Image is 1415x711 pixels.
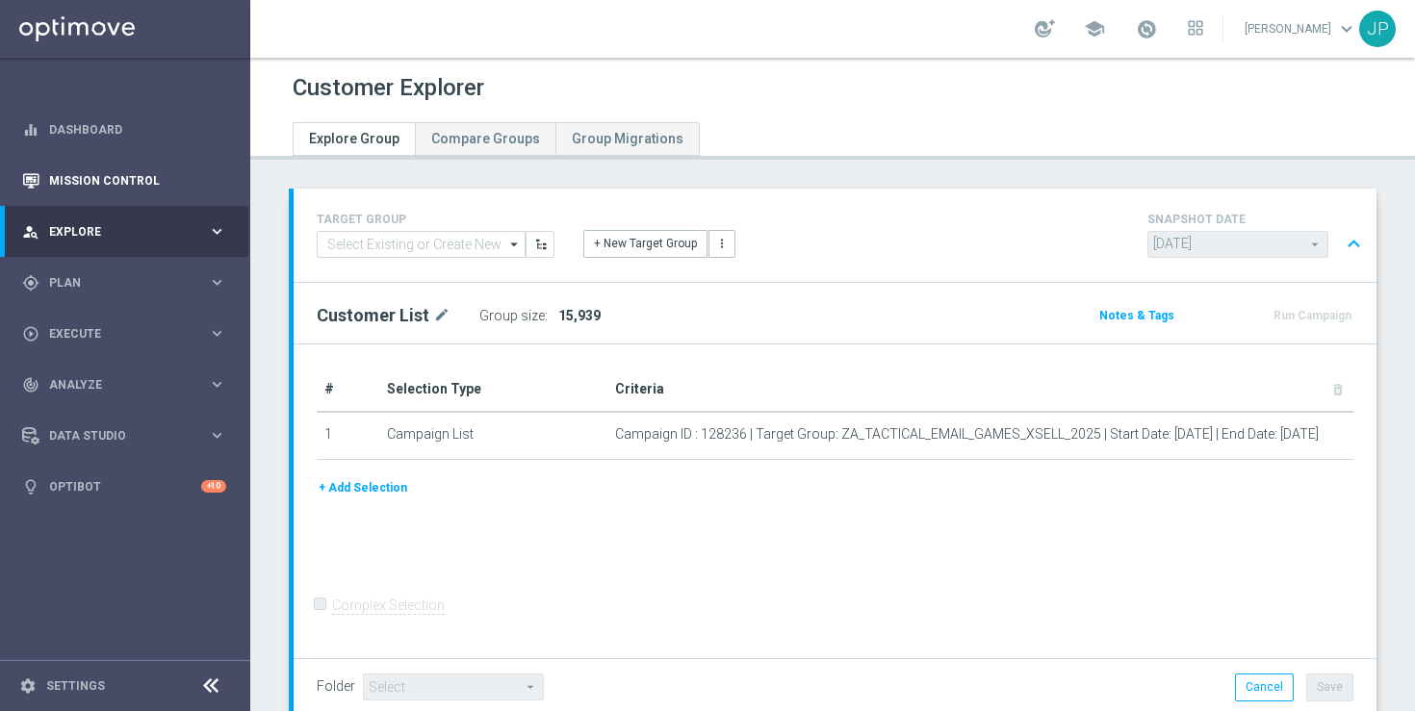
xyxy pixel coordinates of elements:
button: lightbulb Optibot +10 [21,479,227,495]
button: track_changes Analyze keyboard_arrow_right [21,377,227,393]
span: Explore Group [309,131,399,146]
span: Analyze [49,379,208,391]
div: Plan [22,274,208,292]
button: + New Target Group [583,230,707,257]
span: Group Migrations [572,131,683,146]
span: Criteria [615,381,664,396]
button: Notes & Tags [1097,305,1176,326]
th: # [317,368,379,412]
div: +10 [201,480,226,493]
button: Save [1306,673,1353,700]
button: person_search Explore keyboard_arrow_right [21,224,227,240]
label: Complex Selection [332,597,445,615]
label: Group size [479,308,545,324]
button: expand_less [1340,226,1368,263]
i: mode_edit [433,304,450,327]
i: keyboard_arrow_right [208,375,226,394]
i: play_circle_outline [22,325,39,343]
div: Mission Control [22,155,226,206]
span: Data Studio [49,430,208,442]
span: Execute [49,328,208,340]
span: keyboard_arrow_down [1336,18,1357,39]
button: Data Studio keyboard_arrow_right [21,428,227,444]
i: gps_fixed [22,274,39,292]
button: gps_fixed Plan keyboard_arrow_right [21,275,227,291]
button: play_circle_outline Execute keyboard_arrow_right [21,326,227,342]
div: Dashboard [22,104,226,155]
span: Explore [49,226,208,238]
i: track_changes [22,376,39,394]
span: Plan [49,277,208,289]
div: Analyze [22,376,208,394]
h4: SNAPSHOT DATE [1147,213,1369,226]
label: Folder [317,678,355,695]
div: TARGET GROUP arrow_drop_down + New Target Group more_vert SNAPSHOT DATE arrow_drop_down expand_less [317,208,1353,263]
span: school [1084,18,1105,39]
td: 1 [317,412,379,460]
button: more_vert [708,230,735,257]
button: equalizer Dashboard [21,122,227,138]
h4: TARGET GROUP [317,213,554,226]
div: Execute [22,325,208,343]
i: keyboard_arrow_right [208,222,226,241]
a: [PERSON_NAME]keyboard_arrow_down [1243,14,1359,43]
button: Mission Control [21,173,227,189]
div: Optibot [22,461,226,512]
td: Campaign List [379,412,607,460]
span: Compare Groups [431,131,540,146]
i: equalizer [22,121,39,139]
ul: Tabs [293,122,700,156]
i: keyboard_arrow_right [208,426,226,444]
a: Mission Control [49,155,226,206]
span: 15,939 [558,308,601,323]
i: settings [19,677,37,695]
div: Data Studio [22,427,208,444]
i: keyboard_arrow_right [208,273,226,292]
i: arrow_drop_down [505,232,525,257]
label: : [545,308,548,324]
button: Cancel [1235,673,1294,700]
div: JP [1359,11,1396,47]
button: + Add Selection [317,477,409,498]
i: person_search [22,223,39,241]
a: Settings [46,680,105,692]
div: Explore [22,223,208,241]
h1: Customer Explorer [293,74,484,102]
a: Dashboard [49,104,226,155]
a: Optibot [49,461,201,512]
i: lightbulb [22,478,39,495]
th: Selection Type [379,368,607,412]
input: Select Existing or Create New [317,231,526,258]
h2: Customer List [317,304,429,327]
span: Campaign ID : 128236 | Target Group: ZA_TACTICAL_EMAIL_GAMES_XSELL_2025 | Start Date: [DATE] | En... [615,426,1319,443]
i: more_vert [715,237,729,250]
i: keyboard_arrow_right [208,324,226,343]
